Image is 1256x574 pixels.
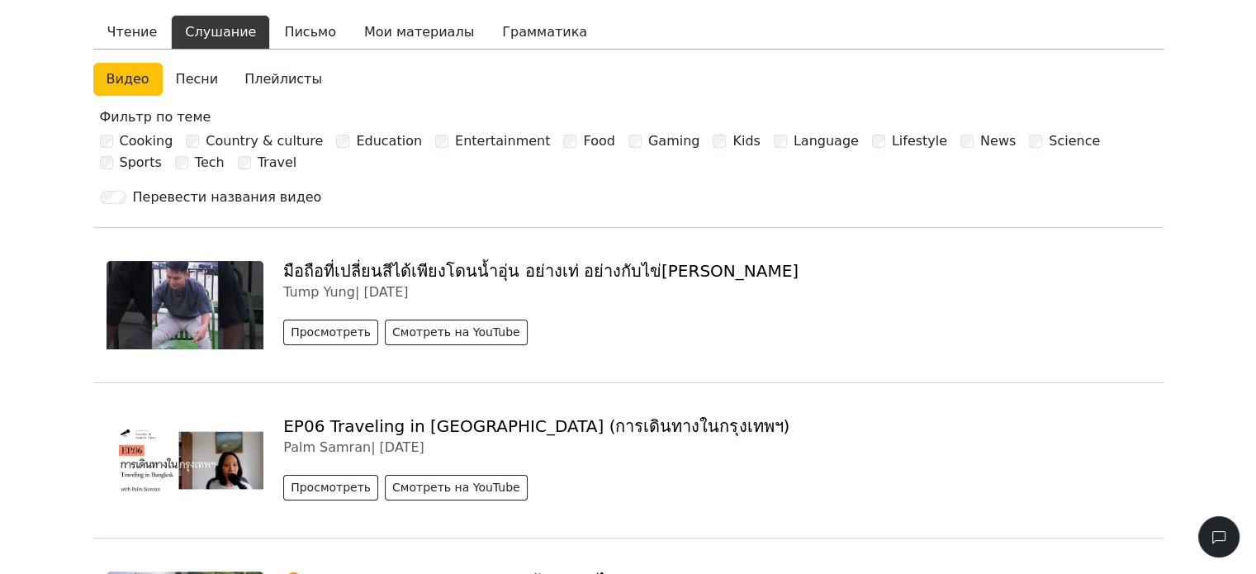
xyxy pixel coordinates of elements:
[258,153,297,173] label: Travel
[385,320,528,345] button: Смотреть на YouTube
[163,63,232,96] a: Песни
[107,261,264,349] img: hqdefault.jpg
[133,187,322,207] div: Перевести названия видео
[283,261,799,281] a: มือถือที่เปลี่ยนสีได้เพียงโดนน้ำอุ่น อย่างเท่ อย่างกับไข่[PERSON_NAME]
[363,284,408,300] span: [DATE]
[502,22,587,42] div: Грамматика
[583,131,614,151] label: Food
[171,15,270,50] button: Слушание
[195,153,225,173] label: Tech
[385,320,534,336] a: Смотреть на YouTube
[380,439,424,455] span: [DATE]
[93,63,163,96] a: Видео
[120,153,162,173] label: Sports
[385,475,528,500] button: Смотреть на YouTube
[93,15,172,50] button: Чтение
[270,15,350,50] button: Письмо
[455,131,550,151] label: Entertainment
[350,15,488,50] button: Мои материалы
[648,131,700,151] label: Gaming
[120,131,173,151] label: Cooking
[107,416,264,505] img: hqdefault.jpg
[980,131,1016,151] label: News
[283,320,378,345] button: Просмотреть
[892,131,947,151] label: Lifestyle
[283,439,1149,455] div: Palm Samran |
[356,131,422,151] label: Education
[1049,131,1100,151] label: Science
[283,475,378,500] button: Просмотреть
[206,131,323,151] label: Country & culture
[732,131,760,151] label: Kids
[283,416,789,436] a: EP06 Traveling in [GEOGRAPHIC_DATA] (การเดินทางในกรุงเทพฯ)
[100,109,1157,125] h6: Фильтр по теме
[231,63,335,96] a: Плейлисты
[385,476,534,491] a: Смотреть на YouTube
[283,284,1149,300] div: Tump Yung |
[794,131,859,151] label: Language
